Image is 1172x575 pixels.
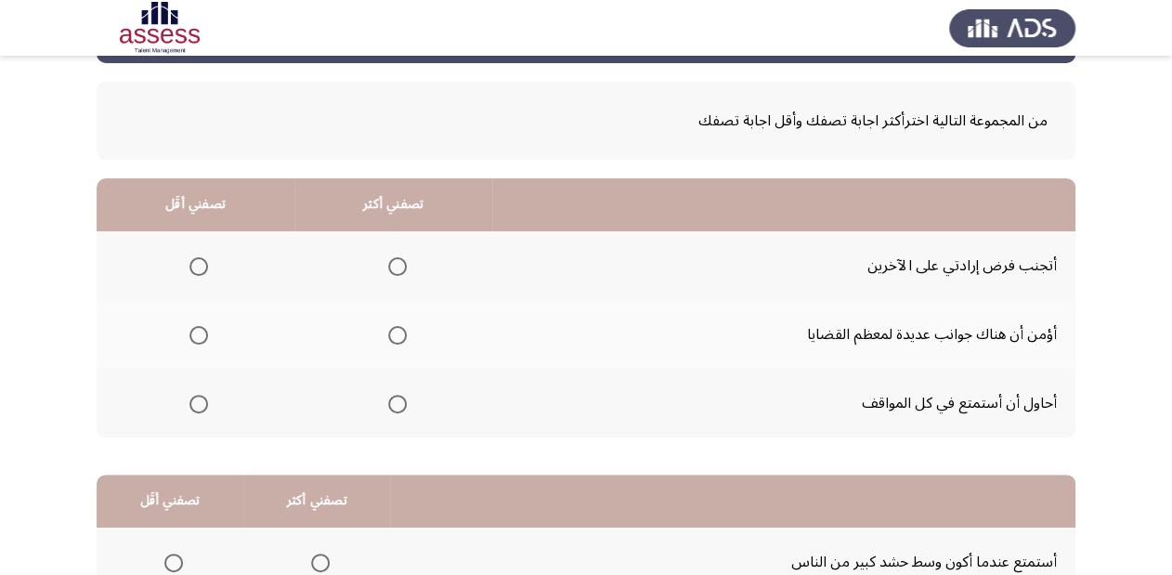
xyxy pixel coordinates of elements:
img: Assessment logo of OCM R1 ASSESS [97,2,223,54]
mat-radio-group: Select an option [381,387,407,419]
img: Assess Talent Management logo [949,2,1075,54]
span: من المجموعة التالية اخترأكثر اجابة تصفك وأقل اجابة تصفك [124,105,1048,137]
th: تصفني أكثر [294,178,492,231]
td: أتجنب فرض إرادتي على الآخرين [492,231,1075,300]
th: تصفني أقَل [97,178,294,231]
td: أؤمن أن هناك جوانب عديدة لمعظم القضايا [492,300,1075,369]
mat-radio-group: Select an option [381,250,407,281]
mat-radio-group: Select an option [381,319,407,350]
mat-radio-group: Select an option [182,319,208,350]
th: تصفني أقَل [97,475,243,528]
mat-radio-group: Select an option [182,387,208,419]
mat-radio-group: Select an option [182,250,208,281]
td: أحاول أن أستمتع في كل المواقف [492,369,1075,438]
th: تصفني أكثر [243,475,390,528]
